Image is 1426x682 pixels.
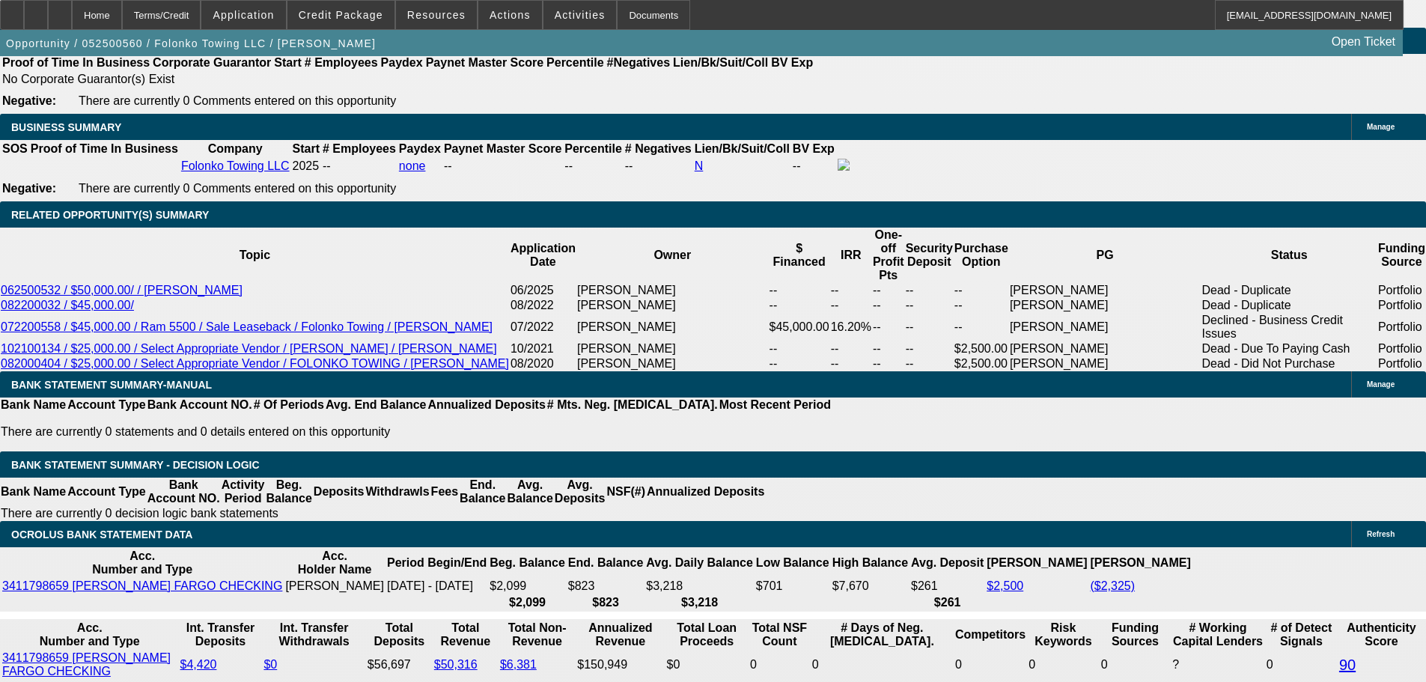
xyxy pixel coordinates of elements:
th: NSF(#) [606,478,646,506]
a: 082200032 / $45,000.00/ [1,299,134,311]
td: -- [830,283,872,298]
a: ($2,325) [1090,579,1135,592]
td: 08/2022 [510,298,576,313]
span: -- [323,159,331,172]
a: 3411798659 [PERSON_NAME] FARGO CHECKING [2,651,171,678]
td: Dead - Duplicate [1201,283,1377,298]
td: [PERSON_NAME] [1009,298,1201,313]
td: -- [769,356,830,371]
td: -- [954,283,1009,298]
b: # Employees [305,56,378,69]
th: Total Non-Revenue [499,621,575,649]
td: Dead - Due To Paying Cash [1201,341,1377,356]
td: [PERSON_NAME] [576,341,769,356]
th: One-off Profit Pts [872,228,905,283]
b: Percentile [564,142,621,155]
span: There are currently 0 Comments entered on this opportunity [79,182,396,195]
th: # Days of Neg. [MEDICAL_DATA]. [811,621,953,649]
b: # Employees [323,142,396,155]
button: Actions [478,1,542,29]
th: Avg. End Balance [325,398,427,412]
th: Acc. Number and Type [1,621,178,649]
th: Low Balance [755,549,830,577]
td: $45,000.00 [769,313,830,341]
td: [PERSON_NAME] [284,579,385,594]
th: Purchase Option [954,228,1009,283]
td: -- [905,298,954,313]
b: Paydex [381,56,423,69]
td: Portfolio [1377,356,1426,371]
th: End. Balance [567,549,644,577]
span: Manage [1367,380,1395,389]
b: Negative: [2,182,56,195]
td: -- [769,298,830,313]
td: 0 [1100,651,1171,679]
th: Deposits [313,478,365,506]
td: Dead - Duplicate [1201,298,1377,313]
th: Most Recent Period [719,398,832,412]
td: $7,670 [832,579,909,594]
td: $823 [567,579,644,594]
div: -- [625,159,692,173]
th: PG [1009,228,1201,283]
b: Lien/Bk/Suit/Coll [673,56,768,69]
th: Funding Sources [1100,621,1171,649]
th: [PERSON_NAME] [986,549,1088,577]
td: No Corporate Guarantor(s) Exist [1,72,820,87]
th: $ Financed [769,228,830,283]
th: End. Balance [459,478,506,506]
th: Acc. Holder Name [284,549,385,577]
b: Percentile [546,56,603,69]
td: -- [954,298,1009,313]
th: High Balance [832,549,909,577]
b: Paynet Master Score [444,142,561,155]
th: Annualized Deposits [646,478,765,506]
th: Risk Keywords [1028,621,1099,649]
td: $2,500.00 [954,341,1009,356]
th: $823 [567,595,644,610]
td: -- [769,283,830,298]
th: Status [1201,228,1377,283]
td: 08/2020 [510,356,576,371]
td: $3,218 [645,579,754,594]
th: Total Loan Proceeds [666,621,748,649]
td: 16.20% [830,313,872,341]
td: [PERSON_NAME] [576,313,769,341]
td: -- [872,356,905,371]
td: $701 [755,579,830,594]
td: $2,099 [489,579,565,594]
td: -- [954,313,1009,341]
span: There are currently 0 Comments entered on this opportunity [79,94,396,107]
th: Acc. Number and Type [1,549,283,577]
td: $2,500.00 [954,356,1009,371]
th: Activity Period [221,478,266,506]
th: Fees [430,478,459,506]
td: 0 [749,651,810,679]
th: Withdrawls [365,478,430,506]
th: Account Type [67,478,147,506]
a: $50,316 [434,658,478,671]
th: Application Date [510,228,576,283]
img: facebook-icon.png [838,159,850,171]
td: -- [792,158,835,174]
b: Paydex [399,142,441,155]
th: Avg. Daily Balance [645,549,754,577]
th: Competitors [954,621,1026,649]
span: Refresh to pull Number of Working Capital Lenders [1172,658,1179,671]
th: Authenticity Score [1338,621,1425,649]
td: 0 [954,651,1026,679]
span: Refresh [1367,530,1395,538]
div: $150,949 [577,658,663,672]
b: Start [293,142,320,155]
th: Proof of Time In Business [1,55,150,70]
span: BANK STATEMENT SUMMARY-MANUAL [11,379,212,391]
a: 082000404 / $25,000.00 / Select Appropriate Vendor / FOLONKO TOWING / [PERSON_NAME] [1,357,509,370]
th: Beg. Balance [489,549,565,577]
button: Activities [543,1,617,29]
td: [PERSON_NAME] [1009,341,1201,356]
td: -- [872,313,905,341]
td: -- [905,313,954,341]
th: Sum of the Total NSF Count and Total Overdraft Fee Count from Ocrolus [749,621,810,649]
th: SOS [1,141,28,156]
td: [PERSON_NAME] [576,298,769,313]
